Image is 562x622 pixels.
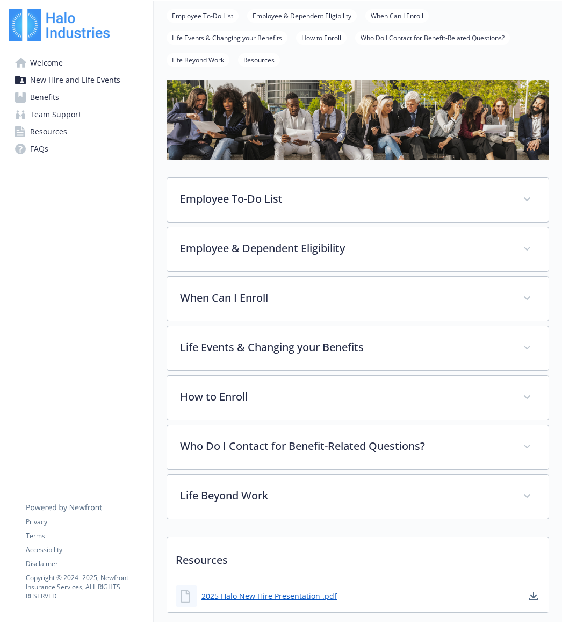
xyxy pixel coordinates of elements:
[30,89,59,106] span: Benefits
[247,10,357,20] a: Employee & Dependent Eligibility
[238,54,280,65] a: Resources
[180,191,510,207] p: Employee To-Do List
[180,290,510,306] p: When Can I Enroll
[9,54,145,72] a: Welcome
[527,590,540,603] a: download document
[26,545,144,555] a: Accessibility
[167,10,239,20] a: Employee To-Do List
[180,488,510,504] p: Life Beyond Work
[201,590,337,602] a: 2025 Halo New Hire Presentation .pdf
[26,517,144,527] a: Privacy
[167,178,549,222] div: Employee To-Do List
[30,72,120,89] span: New Hire and Life Events
[30,140,48,158] span: FAQs
[296,32,347,42] a: How to Enroll
[167,376,549,420] div: How to Enroll
[167,475,549,519] div: Life Beyond Work
[9,89,145,106] a: Benefits
[167,537,549,577] p: Resources
[30,123,67,140] span: Resources
[167,277,549,321] div: When Can I Enroll
[180,240,510,256] p: Employee & Dependent Eligibility
[26,531,144,541] a: Terms
[167,326,549,370] div: Life Events & Changing your Benefits
[365,10,429,20] a: When Can I Enroll
[167,425,549,469] div: Who Do I Contact for Benefit-Related Questions?
[167,80,549,160] img: new hire page banner
[180,389,510,405] p: How to Enroll
[9,72,145,89] a: New Hire and Life Events
[26,573,144,600] p: Copyright © 2024 - 2025 , Newfront Insurance Services, ALL RIGHTS RESERVED
[30,106,81,123] span: Team Support
[26,559,144,569] a: Disclaimer
[30,54,63,72] span: Welcome
[9,140,145,158] a: FAQs
[167,54,229,65] a: Life Beyond Work
[9,123,145,140] a: Resources
[167,32,287,42] a: Life Events & Changing your Benefits
[9,106,145,123] a: Team Support
[180,438,510,454] p: Who Do I Contact for Benefit-Related Questions?
[180,339,510,355] p: Life Events & Changing your Benefits
[167,227,549,271] div: Employee & Dependent Eligibility
[355,32,510,42] a: Who Do I Contact for Benefit-Related Questions?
